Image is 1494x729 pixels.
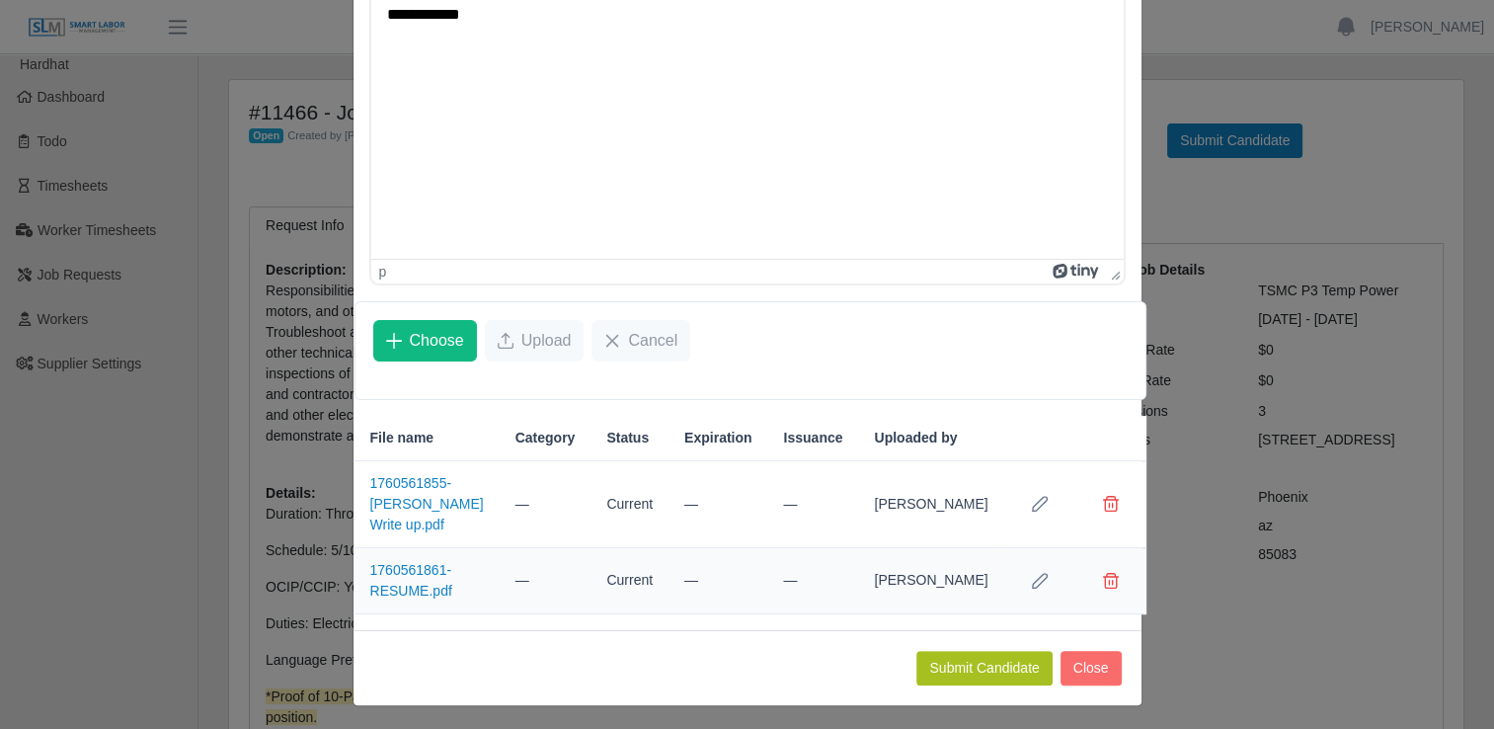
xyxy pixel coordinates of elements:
button: Delete file [1091,484,1131,524]
td: — [668,461,767,548]
span: Category [515,428,576,448]
span: Upload [521,329,572,353]
button: Delete file [1091,561,1131,601]
td: — [767,548,858,614]
button: Choose [373,320,477,362]
a: 1760561861-RESUME.pdf [370,562,452,599]
td: — [668,548,767,614]
button: Submit Candidate [916,651,1052,686]
span: Issuance [783,428,842,448]
td: — [500,461,591,548]
div: p [379,264,387,280]
div: Press the Up and Down arrow keys to resize the editor. [1103,260,1124,283]
td: [PERSON_NAME] [858,548,1003,614]
td: Current [590,461,668,548]
span: File name [370,428,434,448]
a: 1760561855-[PERSON_NAME] Write up.pdf [370,475,484,532]
span: Status [606,428,649,448]
button: Row Edit [1020,484,1060,524]
button: Row Edit [1020,561,1060,601]
span: Expiration [684,428,751,448]
span: Choose [410,329,464,353]
td: — [767,461,858,548]
td: Current [590,548,668,614]
button: Cancel [591,320,690,362]
button: Upload [485,320,585,362]
span: Uploaded by [874,428,957,448]
td: [PERSON_NAME] [858,461,1003,548]
td: — [500,548,591,614]
button: Close [1061,651,1122,686]
span: Cancel [628,329,677,353]
a: Powered by Tiny [1053,264,1102,280]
